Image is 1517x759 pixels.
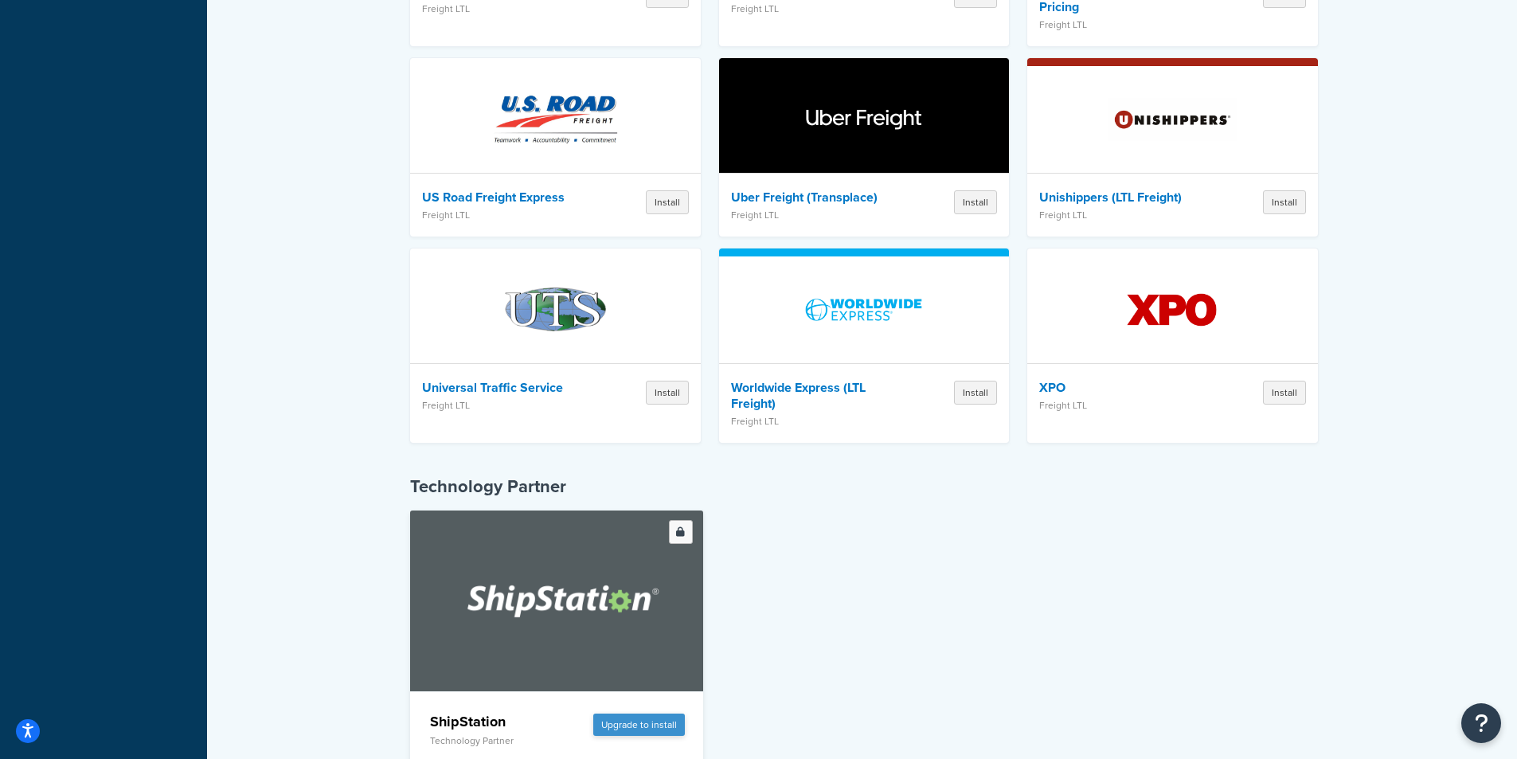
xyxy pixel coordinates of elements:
a: Unishippers (LTL Freight)Unishippers (LTL Freight)Freight LTLInstall [1027,58,1318,237]
a: Uber Freight (Transplace)Uber Freight (Transplace)Freight LTLInstall [719,58,1010,237]
p: Freight LTL [1039,19,1204,30]
button: Install [954,190,997,214]
button: Upgrade to install [593,714,685,736]
a: XPO XPOFreight LTLInstall [1027,248,1318,443]
p: Freight LTL [1039,209,1204,221]
a: Universal Traffic ServiceUniversal Traffic ServiceFreight LTLInstall [410,248,701,443]
button: Install [954,381,997,405]
h4: US Road Freight Express [422,190,587,205]
button: Install [646,190,689,214]
a: US Road Freight ExpressUS Road Freight ExpressFreight LTLInstall [410,58,701,237]
h4: Technology Partner [410,475,1318,499]
button: Install [1263,190,1306,214]
a: ShipStation [410,511,703,692]
img: XPO [1103,254,1242,366]
p: Freight LTL [1039,400,1204,411]
h4: Universal Traffic Service [422,380,587,396]
p: Freight LTL [422,400,587,411]
h4: ShipStation [430,712,581,731]
p: Freight LTL [422,209,587,221]
p: Freight LTL [731,416,896,427]
h4: Unishippers (LTL Freight) [1039,190,1204,205]
p: Freight LTL [731,3,896,14]
img: Unishippers (LTL Freight) [1103,64,1242,175]
img: Worldwide Express (LTL Freight) [794,254,933,366]
p: Freight LTL [731,209,896,221]
button: Install [1263,381,1306,405]
h4: Worldwide Express (LTL Freight) [731,380,896,412]
a: Worldwide Express (LTL Freight)Worldwide Express (LTL Freight)Freight LTLInstall [719,248,1010,443]
p: Freight LTL [422,3,587,14]
img: Uber Freight (Transplace) [794,64,933,175]
p: Technology Partner [430,735,581,746]
img: Universal Traffic Service [486,254,625,366]
button: Open Resource Center [1461,703,1501,743]
h4: XPO [1039,380,1204,396]
img: ShipStation [444,511,670,691]
button: Install [646,381,689,405]
h4: Uber Freight (Transplace) [731,190,896,205]
img: US Road Freight Express [486,64,625,175]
